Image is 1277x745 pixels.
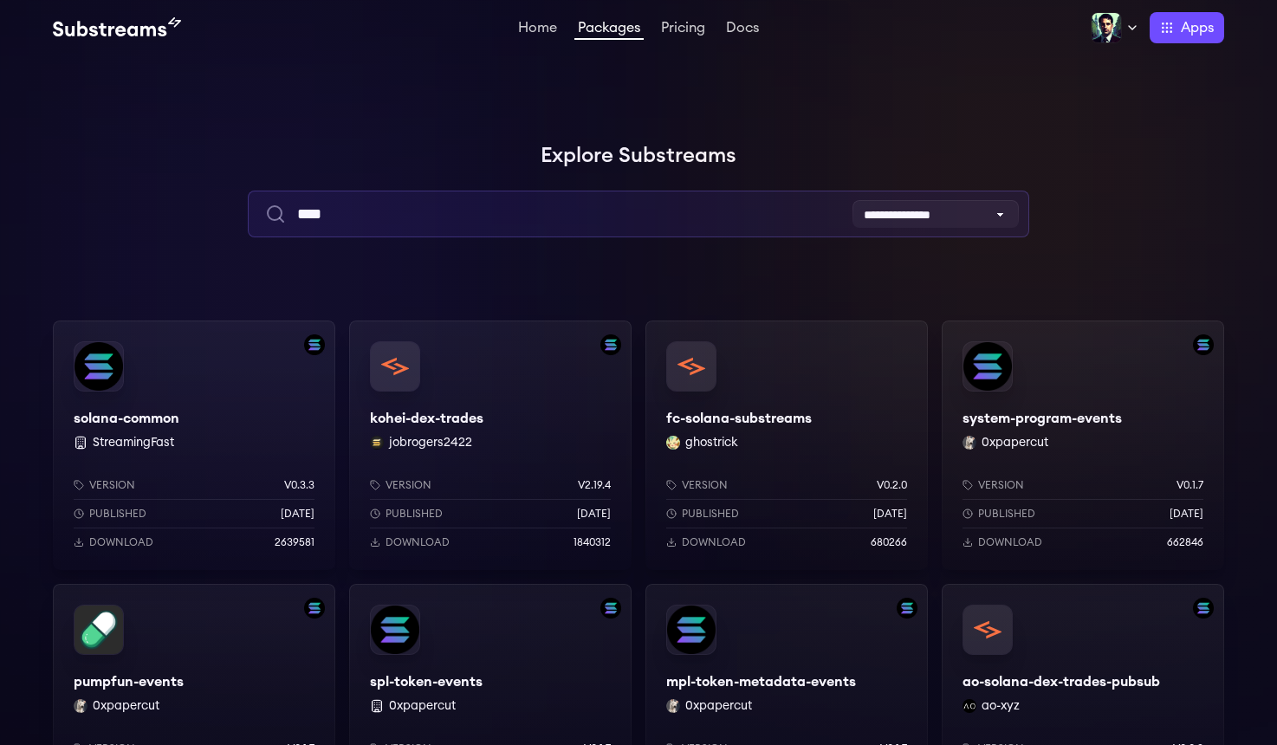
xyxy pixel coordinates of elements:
[89,535,153,549] p: Download
[1177,478,1203,492] p: v0.1.7
[89,507,146,521] p: Published
[871,535,907,549] p: 680266
[389,434,472,451] button: jobrogers2422
[723,21,762,38] a: Docs
[978,507,1035,521] p: Published
[386,535,450,549] p: Download
[577,507,611,521] p: [DATE]
[578,478,611,492] p: v2.19.4
[1193,598,1214,619] img: Filter by solana network
[284,478,314,492] p: v0.3.3
[304,334,325,355] img: Filter by solana network
[685,434,738,451] button: ghostrick
[1167,535,1203,549] p: 662846
[275,535,314,549] p: 2639581
[682,507,739,521] p: Published
[281,507,314,521] p: [DATE]
[389,697,456,715] button: 0xpapercut
[53,17,181,38] img: Substream's logo
[574,21,644,40] a: Packages
[658,21,709,38] a: Pricing
[982,697,1020,715] button: ao-xyz
[600,334,621,355] img: Filter by solana network
[89,478,135,492] p: Version
[645,321,928,570] a: fc-solana-substreamsfc-solana-substreamsghostrick ghostrickVersionv0.2.0Published[DATE]Download68...
[93,697,159,715] button: 0xpapercut
[873,507,907,521] p: [DATE]
[877,478,907,492] p: v0.2.0
[93,434,174,451] button: StreamingFast
[600,598,621,619] img: Filter by solana network
[574,535,611,549] p: 1840312
[1193,334,1214,355] img: Filter by solana network
[1170,507,1203,521] p: [DATE]
[685,697,752,715] button: 0xpapercut
[982,434,1048,451] button: 0xpapercut
[1181,17,1214,38] span: Apps
[1091,12,1122,43] img: Profile
[978,478,1024,492] p: Version
[897,598,917,619] img: Filter by solana network
[942,321,1224,570] a: Filter by solana networksystem-program-eventssystem-program-events0xpapercut 0xpapercutVersionv0....
[349,321,632,570] a: Filter by solana networkkohei-dex-tradeskohei-dex-tradesjobrogers2422 jobrogers2422Versionv2.19.4...
[386,478,431,492] p: Version
[304,598,325,619] img: Filter by solana network
[515,21,561,38] a: Home
[682,535,746,549] p: Download
[53,139,1224,173] h1: Explore Substreams
[682,478,728,492] p: Version
[978,535,1042,549] p: Download
[386,507,443,521] p: Published
[53,321,335,570] a: Filter by solana networksolana-commonsolana-common StreamingFastVersionv0.3.3Published[DATE]Downl...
